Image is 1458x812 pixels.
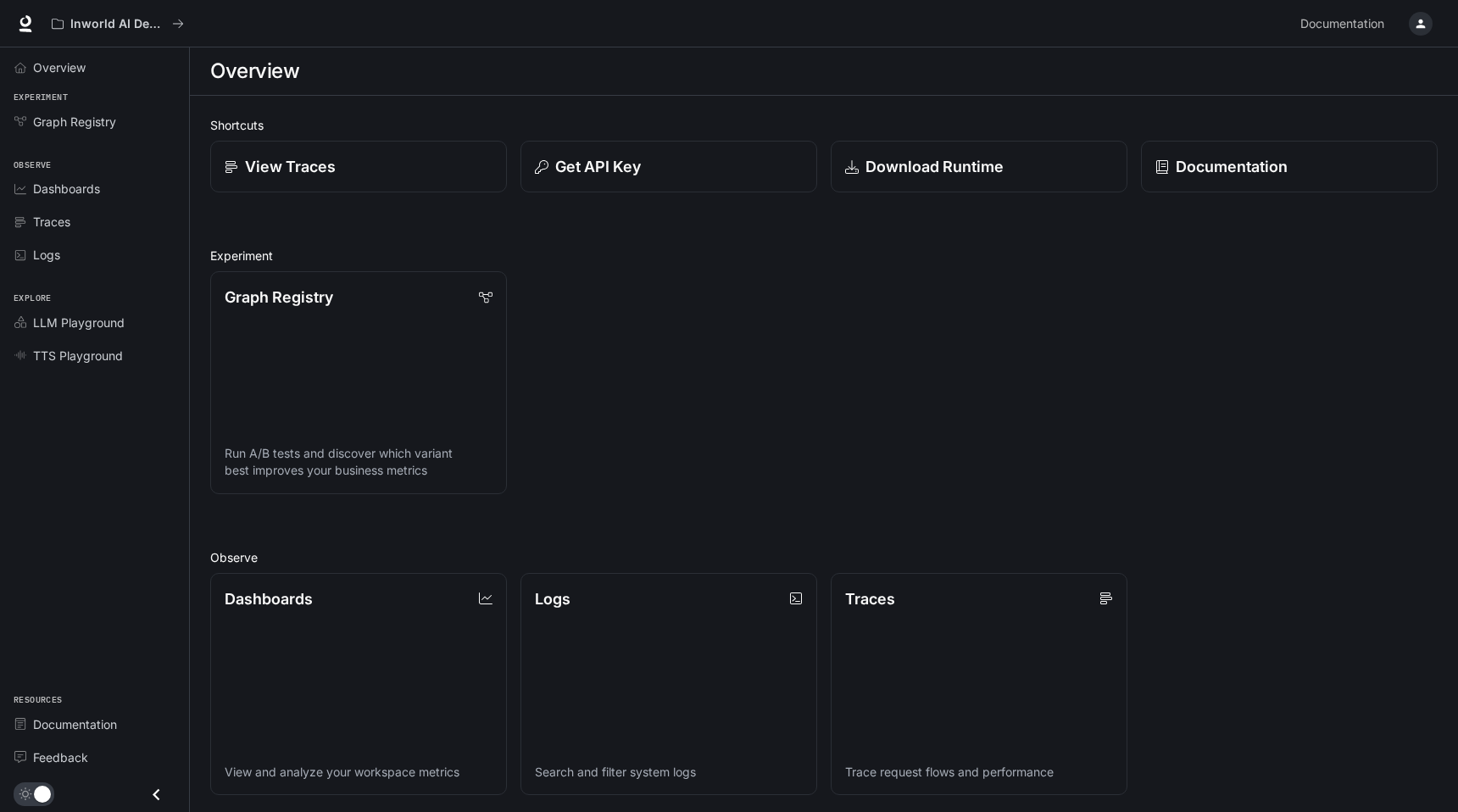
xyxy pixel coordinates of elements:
p: Logs [535,587,570,610]
button: Close drawer [137,777,175,812]
p: Documentation [1176,155,1288,178]
h1: Overview [210,54,299,88]
p: Dashboards [225,587,313,610]
span: Traces [33,213,70,231]
p: Run A/B tests and discover which variant best improves your business metrics [225,445,492,479]
a: Feedback [7,742,182,772]
a: LogsSearch and filter system logs [520,573,817,796]
h2: Observe [210,548,1438,566]
h2: Shortcuts [210,116,1438,134]
span: Overview [33,58,86,76]
a: Graph Registry [7,107,182,136]
h2: Experiment [210,247,1438,264]
p: Graph Registry [225,286,333,309]
p: View and analyze your workspace metrics [225,764,492,781]
p: Search and filter system logs [535,764,803,781]
a: Logs [7,240,182,270]
p: Get API Key [555,155,641,178]
a: DashboardsView and analyze your workspace metrics [210,573,507,796]
a: Documentation [1141,141,1438,192]
p: Download Runtime [865,155,1004,178]
span: Graph Registry [33,113,116,131]
span: TTS Playground [33,347,123,364]
a: Documentation [7,709,182,739]
a: Documentation [1294,7,1397,41]
p: Trace request flows and performance [845,764,1113,781]
p: View Traces [245,155,336,178]
a: TTS Playground [7,341,182,370]
a: View Traces [210,141,507,192]
a: Download Runtime [831,141,1127,192]
button: All workspaces [44,7,192,41]
a: Dashboards [7,174,182,203]
p: Traces [845,587,895,610]
a: TracesTrace request flows and performance [831,573,1127,796]
a: Traces [7,207,182,236]
span: Documentation [33,715,117,733]
span: Dashboards [33,180,100,197]
span: Documentation [1300,14,1384,35]
p: Inworld AI Demos [70,17,165,31]
span: Dark mode toggle [34,784,51,803]
span: Feedback [33,748,88,766]
a: LLM Playground [7,308,182,337]
button: Get API Key [520,141,817,192]
a: Overview [7,53,182,82]
a: Graph RegistryRun A/B tests and discover which variant best improves your business metrics [210,271,507,494]
span: Logs [33,246,60,264]
span: LLM Playground [33,314,125,331]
